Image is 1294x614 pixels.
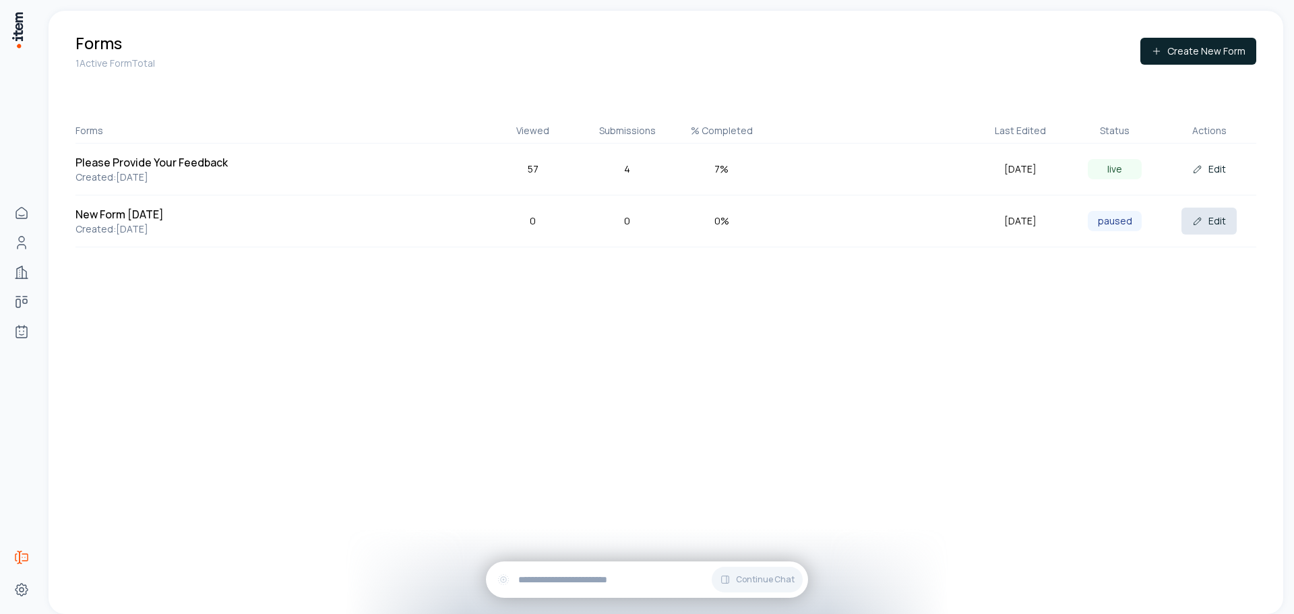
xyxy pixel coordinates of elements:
button: Continue Chat [712,567,803,592]
div: paused [1088,211,1142,231]
button: Create New Form [1140,38,1256,65]
h1: Forms [75,32,155,54]
p: 1 Active Form Total [75,57,155,70]
img: Item Brain Logo [11,11,24,49]
a: Contacts [8,229,35,256]
div: live [1088,159,1142,179]
button: Edit [1181,208,1237,235]
div: Forms [75,124,281,137]
a: Settings [8,576,35,603]
div: Status [1068,124,1162,137]
div: Last Edited [973,124,1068,137]
a: Agents [8,318,35,345]
span: Continue Chat [736,574,795,585]
div: 57 [486,162,580,177]
button: Edit [1181,156,1237,183]
div: [DATE] [973,214,1068,228]
div: % Completed [675,124,769,137]
h5: New Form [DATE] [75,206,281,222]
a: Home [8,199,35,226]
p: Created: [DATE] [75,222,281,236]
div: 4 [580,162,675,177]
p: Created: [DATE] [75,171,281,184]
div: Submissions [580,124,675,137]
div: Continue Chat [486,561,808,598]
a: Forms [8,544,35,571]
div: Actions [1162,124,1256,137]
div: [DATE] [973,162,1068,177]
h5: Please Provide Your Feedback [75,154,281,171]
div: Viewed [486,124,580,137]
a: Companies [8,259,35,286]
div: 0 [486,214,580,228]
a: deals [8,288,35,315]
div: 0 % [675,214,769,228]
div: 0 [580,214,675,228]
div: 7 % [675,162,769,177]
